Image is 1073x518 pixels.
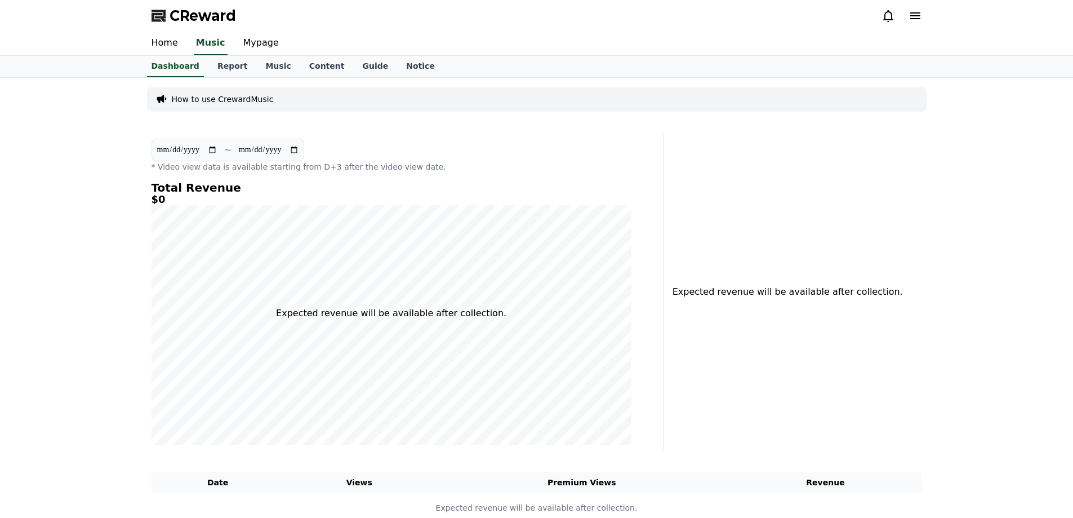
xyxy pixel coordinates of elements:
[353,56,397,77] a: Guide
[152,181,631,194] h4: Total Revenue
[167,374,194,383] span: Settings
[143,32,187,55] a: Home
[172,94,274,105] a: How to use CrewardMusic
[300,56,354,77] a: Content
[152,161,631,172] p: * Video view data is available starting from D+3 after the video view date.
[3,357,74,386] a: Home
[170,7,236,25] span: CReward
[234,32,288,55] a: Mypage
[145,357,216,386] a: Settings
[276,307,506,320] p: Expected revenue will be available after collection.
[152,472,284,493] th: Date
[673,285,896,299] p: Expected revenue will be available after collection.
[256,56,300,77] a: Music
[94,375,127,384] span: Messages
[152,7,236,25] a: CReward
[29,374,48,383] span: Home
[147,56,204,77] a: Dashboard
[729,472,922,493] th: Revenue
[152,194,631,205] h5: $0
[397,56,444,77] a: Notice
[284,472,434,493] th: Views
[224,143,231,157] p: ~
[208,56,257,77] a: Report
[434,472,729,493] th: Premium Views
[74,357,145,386] a: Messages
[194,32,228,55] a: Music
[152,502,921,514] p: Expected revenue will be available after collection.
